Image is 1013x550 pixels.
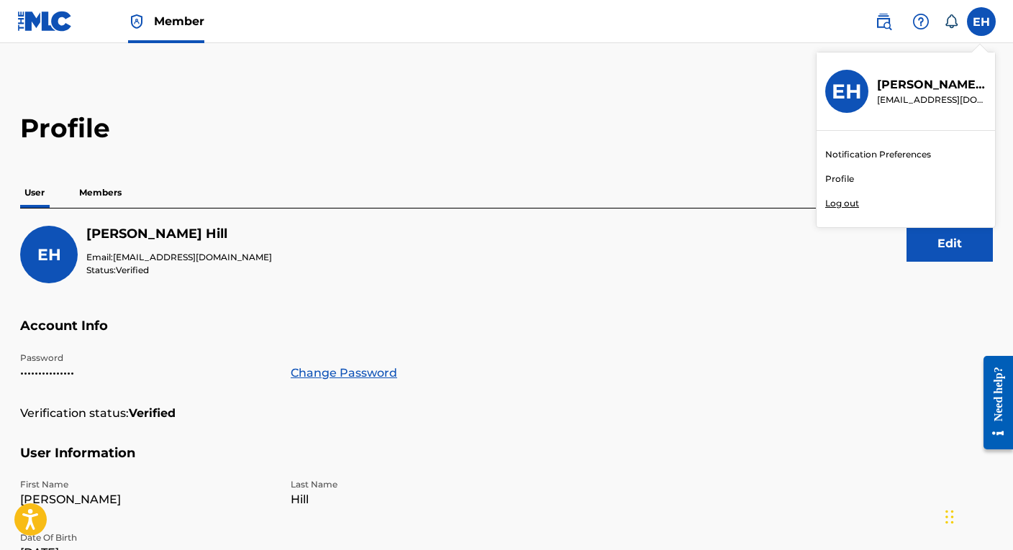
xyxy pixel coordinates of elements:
[86,251,272,264] p: Email:
[912,13,930,30] img: help
[113,252,272,262] span: [EMAIL_ADDRESS][DOMAIN_NAME]
[129,405,176,422] strong: Verified
[116,265,149,275] span: Verified
[875,13,892,30] img: search
[20,445,993,479] h5: User Information
[17,11,73,32] img: MLC Logo
[877,93,986,106] p: lizahillmusic@gmail.com
[941,481,1013,550] iframe: Chat Widget
[128,13,145,30] img: Top Rightsholder
[967,7,996,36] div: User Menu
[20,531,273,544] p: Date Of Birth
[20,405,129,422] p: Verification status:
[20,318,993,352] h5: Account Info
[944,14,958,29] div: Notifications
[877,76,986,93] p: Elizabeth Hill
[20,365,273,382] p: •••••••••••••••
[86,226,272,242] h5: Elizabeth Hill
[75,178,126,208] p: Members
[832,79,862,104] h3: EH
[973,342,1013,464] iframe: Resource Center
[20,112,993,145] h2: Profile
[907,7,935,36] div: Help
[907,226,993,262] button: Edit
[86,264,272,277] p: Status:
[20,352,273,365] p: Password
[37,245,61,265] span: EH
[825,173,854,185] a: Profile
[945,495,954,538] div: Drag
[291,365,397,382] a: Change Password
[20,178,49,208] p: User
[869,7,898,36] a: Public Search
[291,491,544,508] p: Hill
[291,478,544,491] p: Last Name
[825,148,931,161] a: Notification Preferences
[20,478,273,491] p: First Name
[154,13,204,29] span: Member
[825,197,859,210] p: Log out
[20,491,273,508] p: [PERSON_NAME]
